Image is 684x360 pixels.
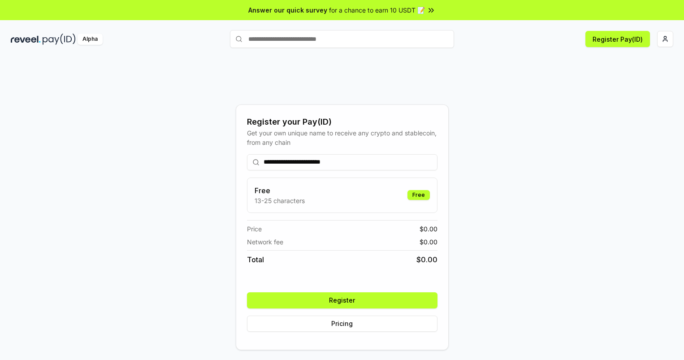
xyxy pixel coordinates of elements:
[248,5,327,15] span: Answer our quick survey
[416,254,437,265] span: $ 0.00
[247,292,437,308] button: Register
[255,196,305,205] p: 13-25 characters
[247,116,437,128] div: Register your Pay(ID)
[420,224,437,234] span: $ 0.00
[407,190,430,200] div: Free
[247,237,283,247] span: Network fee
[78,34,103,45] div: Alpha
[11,34,41,45] img: reveel_dark
[247,224,262,234] span: Price
[329,5,425,15] span: for a chance to earn 10 USDT 📝
[247,254,264,265] span: Total
[247,316,437,332] button: Pricing
[255,185,305,196] h3: Free
[420,237,437,247] span: $ 0.00
[247,128,437,147] div: Get your own unique name to receive any crypto and stablecoin, from any chain
[585,31,650,47] button: Register Pay(ID)
[43,34,76,45] img: pay_id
